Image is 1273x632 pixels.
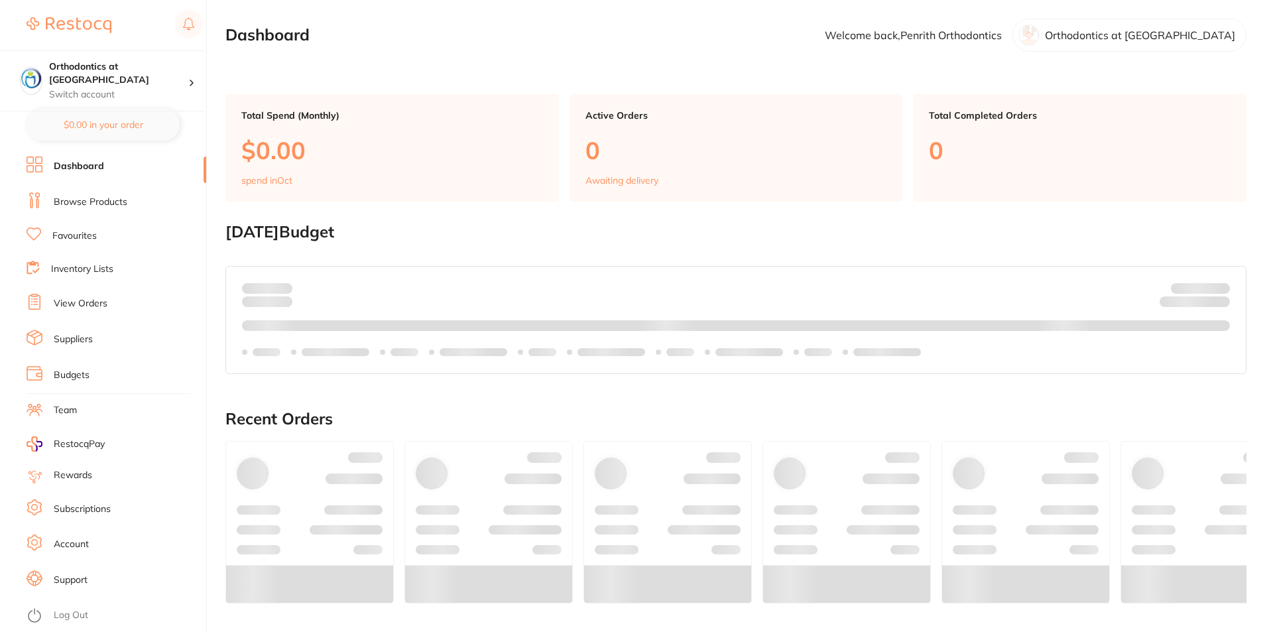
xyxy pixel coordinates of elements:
strong: $0.00 [269,282,292,294]
p: Switch account [49,88,188,101]
p: month [242,294,292,310]
img: RestocqPay [27,436,42,452]
a: Support [54,574,88,587]
h2: Recent Orders [225,410,1246,428]
h4: Orthodontics at Penrith [49,60,188,86]
a: Browse Products [54,196,127,209]
p: 0 [929,137,1231,164]
p: Labels extended [577,347,645,357]
a: Rewards [54,469,92,482]
p: Labels [253,347,280,357]
p: Active Orders [585,110,887,121]
p: Labels extended [440,347,507,357]
p: $0.00 [241,137,543,164]
a: RestocqPay [27,436,105,452]
p: Remaining: [1160,294,1230,310]
img: Orthodontics at Penrith [21,68,42,89]
p: Total Completed Orders [929,110,1231,121]
a: Total Spend (Monthly)$0.00spend inOct [225,94,559,202]
a: View Orders [54,297,107,310]
a: Inventory Lists [51,263,113,276]
a: Favourites [52,229,97,243]
p: Labels [528,347,556,357]
a: Log Out [54,609,88,622]
p: Spent: [242,283,292,293]
a: Account [54,538,89,551]
button: Log Out [27,605,202,627]
h2: Dashboard [225,26,310,44]
p: Total Spend (Monthly) [241,110,543,121]
a: Team [54,404,77,417]
button: $0.00 in your order [27,109,180,141]
p: Orthodontics at [GEOGRAPHIC_DATA] [1045,29,1235,41]
p: Labels extended [302,347,369,357]
a: Budgets [54,369,90,382]
p: 0 [585,137,887,164]
p: Labels [666,347,694,357]
strong: $NaN [1204,282,1230,294]
h2: [DATE] Budget [225,223,1246,241]
p: Labels extended [715,347,783,357]
p: Awaiting delivery [585,175,658,186]
a: Total Completed Orders0 [913,94,1246,202]
p: Labels [804,347,832,357]
a: Dashboard [54,160,104,173]
p: spend in Oct [241,175,292,186]
p: Welcome back, Penrith Orthodontics [825,29,1002,41]
a: Active Orders0Awaiting delivery [570,94,903,202]
a: Subscriptions [54,503,111,516]
span: RestocqPay [54,438,105,451]
strong: $0.00 [1207,298,1230,310]
a: Restocq Logo [27,10,111,40]
p: Labels [391,347,418,357]
a: Suppliers [54,333,93,346]
img: Restocq Logo [27,17,111,33]
p: Labels extended [853,347,921,357]
p: Budget: [1171,283,1230,293]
